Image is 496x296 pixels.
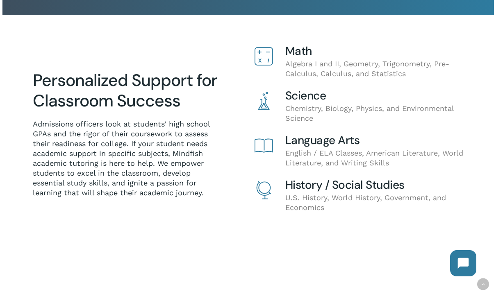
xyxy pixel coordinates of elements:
[33,119,222,198] p: Admissions officers look at students’ high school GPAs and the rigor of their coursework to asses...
[285,134,474,168] div: English / ELA Classes, American Literature, World Literature, and Writing Skills
[285,179,474,191] h4: History / Social Studies
[285,45,474,79] div: Algebra I and II, Geometry, Trigonometry, Pre-Calculus, Calculus, and Statistics
[285,179,474,212] div: U.S. History, World History, Government, and Economics
[285,45,474,57] h4: Math
[285,134,474,147] h4: Language Arts
[442,242,485,285] iframe: Chatbot
[285,90,474,123] div: Chemistry, Biology, Physics, and Environmental Science
[33,70,222,111] h2: Personalized Support for Classroom Success
[285,90,474,102] h4: Science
